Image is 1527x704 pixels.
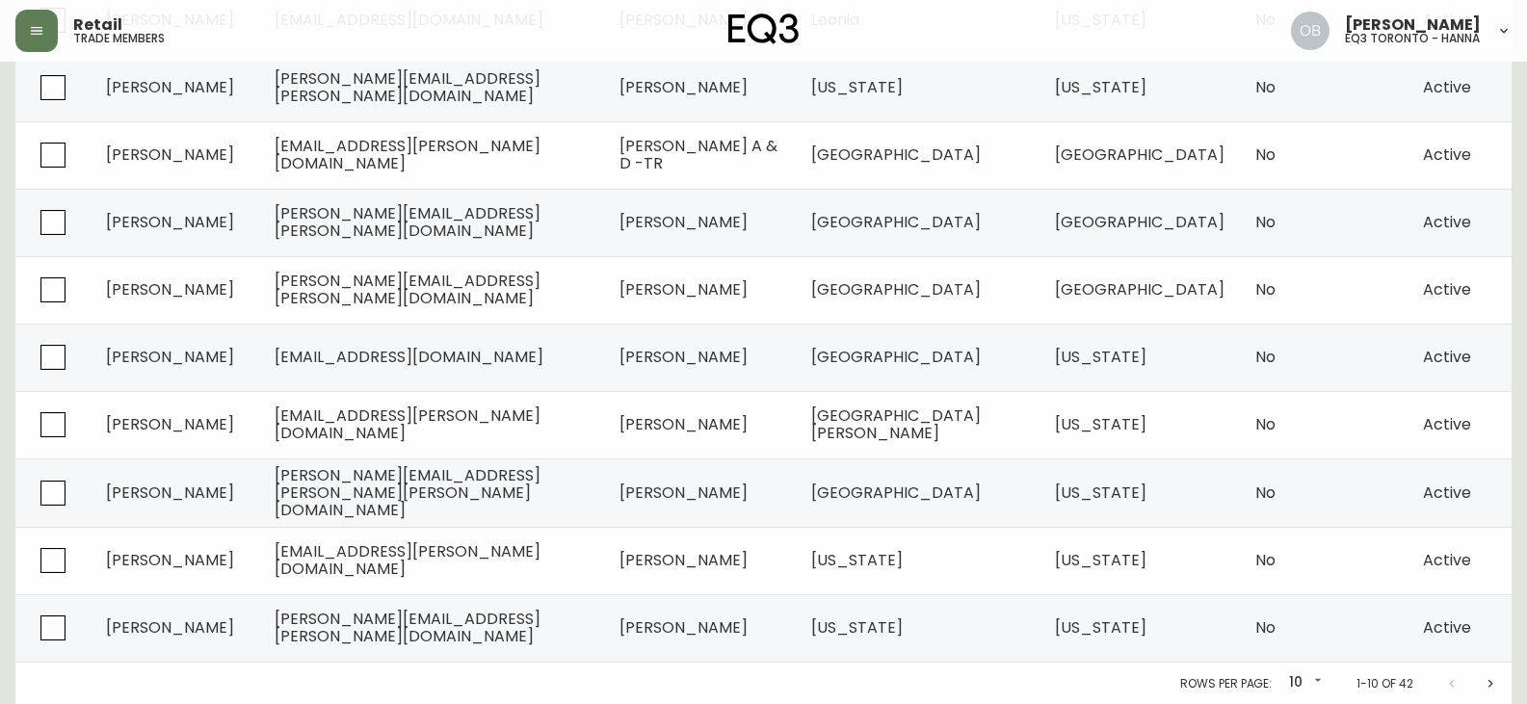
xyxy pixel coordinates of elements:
[1423,549,1471,571] span: Active
[1423,76,1471,98] span: Active
[275,540,540,580] span: [EMAIL_ADDRESS][PERSON_NAME][DOMAIN_NAME]
[619,413,748,435] span: [PERSON_NAME]
[811,143,981,166] span: [GEOGRAPHIC_DATA]
[619,616,748,639] span: [PERSON_NAME]
[106,616,234,639] span: [PERSON_NAME]
[811,549,903,571] span: [US_STATE]
[1423,413,1471,435] span: Active
[1255,76,1276,98] span: No
[1345,33,1480,44] h5: eq3 toronto - hanna
[1055,413,1146,435] span: [US_STATE]
[1055,211,1224,233] span: [GEOGRAPHIC_DATA]
[275,404,540,444] span: [EMAIL_ADDRESS][PERSON_NAME][DOMAIN_NAME]
[619,346,748,368] span: [PERSON_NAME]
[106,211,234,233] span: [PERSON_NAME]
[275,608,540,647] span: [PERSON_NAME][EMAIL_ADDRESS][PERSON_NAME][DOMAIN_NAME]
[1291,12,1330,50] img: 8e0065c524da89c5c924d5ed86cfe468
[811,346,981,368] span: [GEOGRAPHIC_DATA]
[1055,278,1224,300] span: [GEOGRAPHIC_DATA]
[275,135,540,174] span: [EMAIL_ADDRESS][PERSON_NAME][DOMAIN_NAME]
[1055,616,1146,639] span: [US_STATE]
[1255,413,1276,435] span: No
[1055,482,1146,504] span: [US_STATE]
[1279,667,1326,699] div: 10
[1345,17,1481,33] span: [PERSON_NAME]
[619,549,748,571] span: [PERSON_NAME]
[106,346,234,368] span: [PERSON_NAME]
[275,67,540,107] span: [PERSON_NAME][EMAIL_ADDRESS][PERSON_NAME][DOMAIN_NAME]
[1255,211,1276,233] span: No
[1055,549,1146,571] span: [US_STATE]
[728,13,800,44] img: logo
[1423,616,1471,639] span: Active
[811,404,981,444] span: [GEOGRAPHIC_DATA][PERSON_NAME]
[1255,616,1276,639] span: No
[619,211,748,233] span: [PERSON_NAME]
[73,33,165,44] h5: trade members
[811,616,903,639] span: [US_STATE]
[106,278,234,300] span: [PERSON_NAME]
[1255,143,1276,166] span: No
[1471,665,1510,703] button: Next page
[811,211,981,233] span: [GEOGRAPHIC_DATA]
[1423,346,1471,368] span: Active
[106,549,234,571] span: [PERSON_NAME]
[1180,675,1272,692] p: Rows per page:
[1255,346,1276,368] span: No
[106,76,234,98] span: [PERSON_NAME]
[106,413,234,435] span: [PERSON_NAME]
[1423,211,1471,233] span: Active
[811,76,903,98] span: [US_STATE]
[73,17,122,33] span: Retail
[619,135,777,174] span: [PERSON_NAME] A & D -TR
[1055,143,1224,166] span: [GEOGRAPHIC_DATA]
[1055,346,1146,368] span: [US_STATE]
[1356,675,1413,692] p: 1-10 of 42
[106,143,234,166] span: [PERSON_NAME]
[106,482,234,504] span: [PERSON_NAME]
[811,482,981,504] span: [GEOGRAPHIC_DATA]
[275,202,540,242] span: [PERSON_NAME][EMAIL_ADDRESS][PERSON_NAME][DOMAIN_NAME]
[1255,482,1276,504] span: No
[1055,76,1146,98] span: [US_STATE]
[619,76,748,98] span: [PERSON_NAME]
[1423,278,1471,300] span: Active
[275,346,543,368] span: [EMAIL_ADDRESS][DOMAIN_NAME]
[1423,143,1471,166] span: Active
[275,464,540,521] span: [PERSON_NAME][EMAIL_ADDRESS][PERSON_NAME][PERSON_NAME][DOMAIN_NAME]
[811,278,981,300] span: [GEOGRAPHIC_DATA]
[619,278,748,300] span: [PERSON_NAME]
[275,270,540,309] span: [PERSON_NAME][EMAIL_ADDRESS][PERSON_NAME][DOMAIN_NAME]
[619,482,748,504] span: [PERSON_NAME]
[1423,482,1471,504] span: Active
[1255,278,1276,300] span: No
[1255,549,1276,571] span: No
